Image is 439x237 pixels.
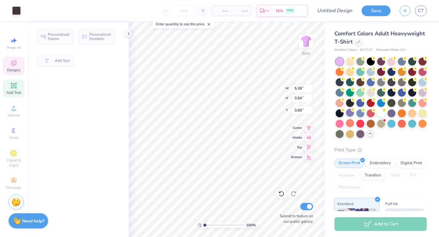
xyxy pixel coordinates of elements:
div: Screen Print [334,159,364,168]
a: CT [415,5,427,16]
span: CT [418,7,424,14]
span: Puff Ink [385,200,398,207]
span: Bottom [291,155,302,159]
div: Embroidery [366,159,395,168]
span: Comfort Colors Adult Heavyweight T-Shirt [334,30,425,45]
span: Minimum Order: 12 + [376,48,406,53]
input: – – [172,5,196,16]
span: – – [216,8,228,14]
span: Center [291,126,302,130]
div: Print Type [334,147,427,154]
span: Designs [7,68,20,73]
span: # C1717 [360,48,373,53]
span: Image AI [7,45,21,50]
span: Personalized Numbers [89,32,111,41]
div: Back [302,51,310,56]
label: Submit to feature on our public gallery. [277,213,313,224]
div: Rhinestones [334,183,364,192]
span: Decorate [6,185,21,190]
span: FREE [287,9,293,13]
div: Vinyl [387,171,404,180]
span: 100 % [246,222,256,228]
div: Transfers [361,171,385,180]
span: Upload [8,113,20,118]
span: Greek [9,135,19,140]
span: N/A [276,8,283,14]
span: Standard [337,200,353,207]
div: Foil [406,171,420,180]
input: Untitled Design [312,5,357,17]
span: Middle [291,136,302,140]
div: Enter quantity to see the price. [152,20,214,28]
img: Back [300,35,312,48]
span: – – [235,8,248,14]
span: Clipart & logos [3,158,24,168]
div: Digital Print [397,159,426,168]
span: Comfort Colors [334,48,357,53]
div: Applique [334,171,359,180]
button: Save [362,5,391,16]
span: Personalized Names [48,32,70,41]
span: Add Text [6,90,21,95]
span: Add Text [55,58,70,63]
strong: Need help? [22,218,44,224]
span: Top [291,145,302,150]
